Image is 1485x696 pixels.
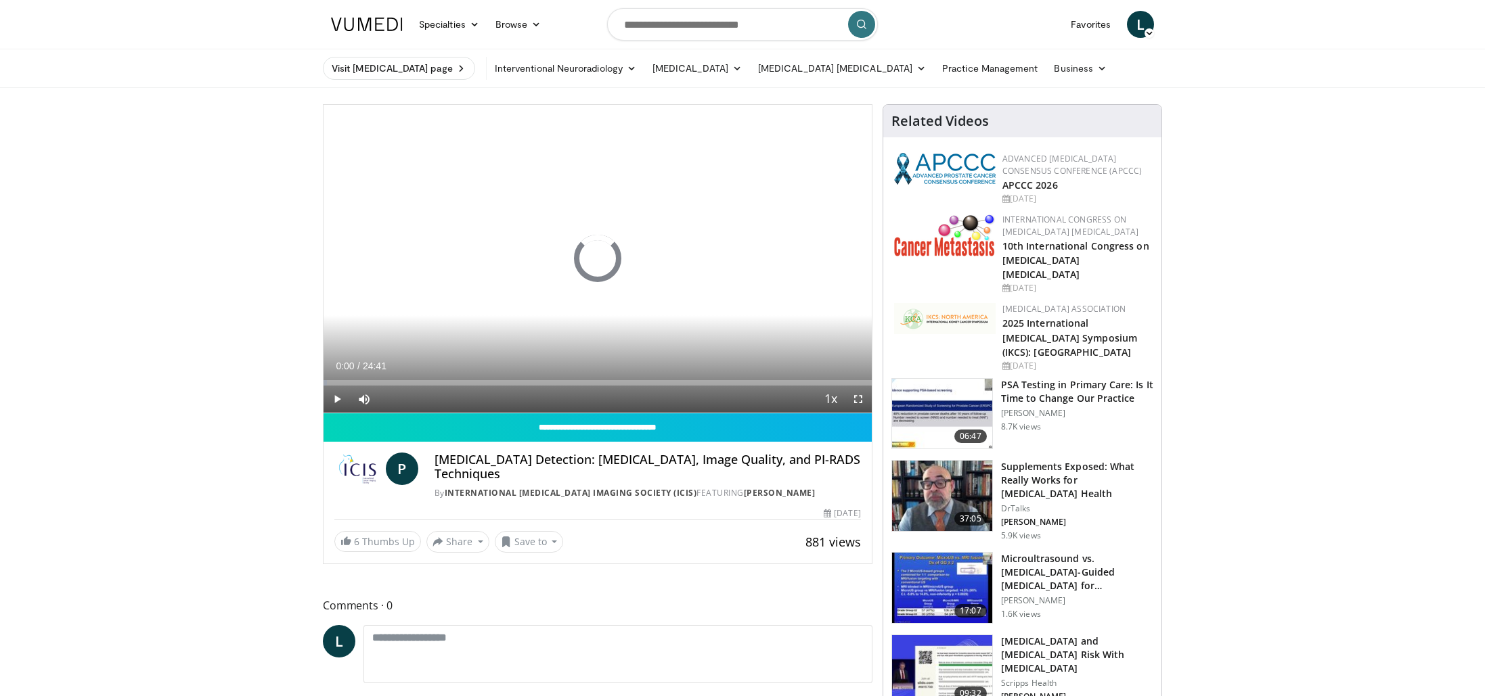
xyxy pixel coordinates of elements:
[750,55,934,82] a: [MEDICAL_DATA] [MEDICAL_DATA]
[892,553,992,623] img: d0371492-b5bc-4101-bdcb-0105177cfd27.150x105_q85_crop-smart_upscale.jpg
[1001,517,1153,528] p: [PERSON_NAME]
[1046,55,1115,82] a: Business
[934,55,1046,82] a: Practice Management
[1001,503,1153,514] p: DrTalks
[891,552,1153,624] a: 17:07 Microultrasound vs. [MEDICAL_DATA]-Guided [MEDICAL_DATA] for [MEDICAL_DATA] Diagnosis … [PE...
[805,534,861,550] span: 881 views
[954,604,987,618] span: 17:07
[324,380,872,386] div: Progress Bar
[323,597,872,614] span: Comments 0
[845,386,872,413] button: Fullscreen
[1002,179,1058,191] a: APCCC 2026
[323,57,475,80] a: Visit [MEDICAL_DATA] page
[354,535,359,548] span: 6
[607,8,878,41] input: Search topics, interventions
[894,303,996,334] img: fca7e709-d275-4aeb-92d8-8ddafe93f2a6.png.150x105_q85_autocrop_double_scale_upscale_version-0.2.png
[1001,595,1153,606] p: [PERSON_NAME]
[1001,678,1153,689] p: Scripps Health
[1001,552,1153,593] h3: Microultrasound vs. [MEDICAL_DATA]-Guided [MEDICAL_DATA] for [MEDICAL_DATA] Diagnosis …
[1002,282,1151,294] div: [DATE]
[891,113,989,129] h4: Related Videos
[334,531,421,552] a: 6 Thumbs Up
[331,18,403,31] img: VuMedi Logo
[363,361,386,371] span: 24:41
[334,453,380,485] img: International Cancer Imaging Society (ICIS)
[954,430,987,443] span: 06:47
[1002,317,1137,358] a: 2025 International [MEDICAL_DATA] Symposium (IKCS): [GEOGRAPHIC_DATA]
[351,386,378,413] button: Mute
[445,487,697,498] a: International [MEDICAL_DATA] Imaging Society (ICIS)
[1001,378,1153,405] h3: PSA Testing in Primary Care: Is It Time to Change Our Practice
[818,386,845,413] button: Playback Rate
[954,512,987,526] span: 37:05
[411,11,487,38] a: Specialties
[1063,11,1119,38] a: Favorites
[487,55,644,82] a: Interventional Neuroradiology
[1002,153,1143,177] a: Advanced [MEDICAL_DATA] Consensus Conference (APCCC)
[1001,460,1153,501] h3: Supplements Exposed: What Really Works for [MEDICAL_DATA] Health
[336,361,354,371] span: 0:00
[824,507,860,519] div: [DATE]
[1002,360,1151,372] div: [DATE]
[1001,530,1041,541] p: 5.9K views
[1002,193,1151,205] div: [DATE]
[891,378,1153,450] a: 06:47 PSA Testing in Primary Care: Is It Time to Change Our Practice [PERSON_NAME] 8.7K views
[324,386,351,413] button: Play
[1002,303,1126,315] a: [MEDICAL_DATA] Association
[435,487,861,499] div: By FEATURING
[1001,408,1153,419] p: [PERSON_NAME]
[894,153,996,185] img: 92ba7c40-df22-45a2-8e3f-1ca017a3d5ba.png.150x105_q85_autocrop_double_scale_upscale_version-0.2.png
[892,379,992,449] img: 969231d3-b021-4170-ae52-82fb74b0a522.150x105_q85_crop-smart_upscale.jpg
[892,461,992,531] img: 649d3fc0-5ee3-4147-b1a3-955a692e9799.150x105_q85_crop-smart_upscale.jpg
[495,531,564,553] button: Save to
[894,214,996,256] img: 6ff8bc22-9509-4454-a4f8-ac79dd3b8976.png.150x105_q85_autocrop_double_scale_upscale_version-0.2.png
[426,531,489,553] button: Share
[357,361,360,371] span: /
[644,55,750,82] a: [MEDICAL_DATA]
[1001,634,1153,675] h3: [MEDICAL_DATA] and [MEDICAL_DATA] Risk With [MEDICAL_DATA]
[1002,239,1149,281] a: 10th International Congress on [MEDICAL_DATA] [MEDICAL_DATA]
[323,625,355,657] a: L
[1127,11,1154,38] a: L
[386,453,418,485] a: P
[324,105,872,413] video-js: Video Player
[435,453,861,482] h4: [MEDICAL_DATA] Detection: [MEDICAL_DATA], Image Quality, and PI-RADS Techniques
[1001,609,1041,620] p: 1.6K views
[1001,421,1041,432] p: 8.7K views
[891,460,1153,541] a: 37:05 Supplements Exposed: What Really Works for [MEDICAL_DATA] Health DrTalks [PERSON_NAME] 5.9K...
[744,487,816,498] a: [PERSON_NAME]
[487,11,550,38] a: Browse
[1002,214,1139,237] a: International Congress on [MEDICAL_DATA] [MEDICAL_DATA]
